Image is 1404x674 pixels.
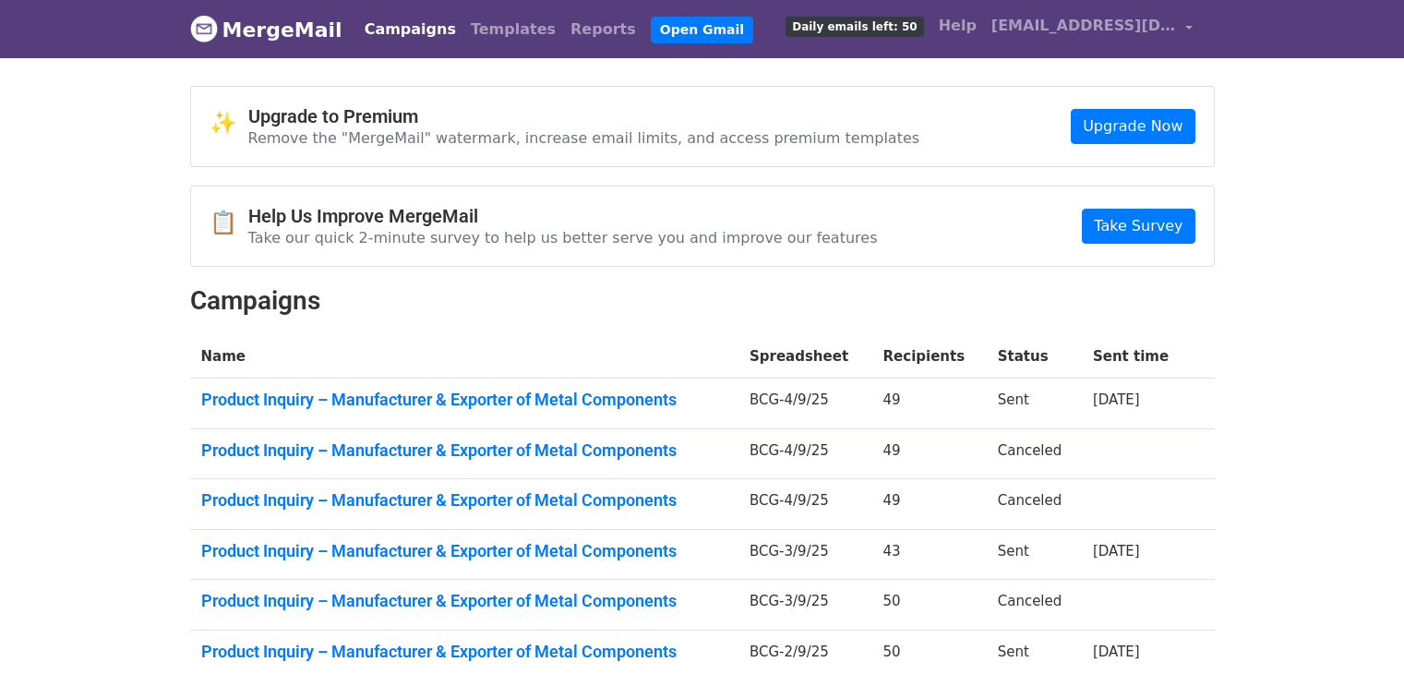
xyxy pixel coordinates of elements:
td: 50 [872,580,987,631]
td: 43 [872,529,987,580]
td: BCG-4/9/25 [738,428,872,479]
th: Recipients [872,335,987,379]
td: 49 [872,379,987,429]
span: ✨ [210,110,248,137]
p: Take our quick 2-minute survey to help us better serve you and improve our features [248,228,878,247]
span: Daily emails left: 50 [786,17,923,37]
a: Product Inquiry – Manufacturer & Exporter of Metal Components [201,642,727,662]
a: Product Inquiry – Manufacturer & Exporter of Metal Components [201,591,727,611]
td: BCG-3/9/25 [738,580,872,631]
a: [EMAIL_ADDRESS][DOMAIN_NAME] [984,7,1200,51]
a: Daily emails left: 50 [778,7,930,44]
a: Product Inquiry – Manufacturer & Exporter of Metal Components [201,490,727,511]
td: Canceled [987,428,1082,479]
h2: Campaigns [190,285,1215,317]
a: Reports [563,11,643,48]
td: 49 [872,428,987,479]
td: 49 [872,479,987,530]
p: Remove the "MergeMail" watermark, increase email limits, and access premium templates [248,128,920,148]
a: Help [931,7,984,44]
span: 📋 [210,210,248,236]
span: [EMAIL_ADDRESS][DOMAIN_NAME] [991,15,1176,37]
td: BCG-3/9/25 [738,529,872,580]
a: Product Inquiry – Manufacturer & Exporter of Metal Components [201,390,727,410]
a: Templates [463,11,563,48]
td: BCG-4/9/25 [738,379,872,429]
a: Open Gmail [651,17,753,43]
a: Campaigns [357,11,463,48]
h4: Help Us Improve MergeMail [248,205,878,227]
a: Product Inquiry – Manufacturer & Exporter of Metal Components [201,541,727,561]
th: Spreadsheet [738,335,872,379]
th: Status [987,335,1082,379]
td: Canceled [987,580,1082,631]
h4: Upgrade to Premium [248,105,920,127]
a: Product Inquiry – Manufacturer & Exporter of Metal Components [201,440,727,461]
a: [DATE] [1093,644,1140,660]
a: Upgrade Now [1071,109,1194,144]
td: Canceled [987,479,1082,530]
img: MergeMail logo [190,15,218,42]
td: BCG-4/9/25 [738,479,872,530]
a: MergeMail [190,10,342,49]
td: Sent [987,529,1082,580]
th: Name [190,335,738,379]
th: Sent time [1082,335,1190,379]
a: [DATE] [1093,391,1140,408]
td: Sent [987,379,1082,429]
a: Take Survey [1082,209,1194,244]
a: [DATE] [1093,543,1140,560]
